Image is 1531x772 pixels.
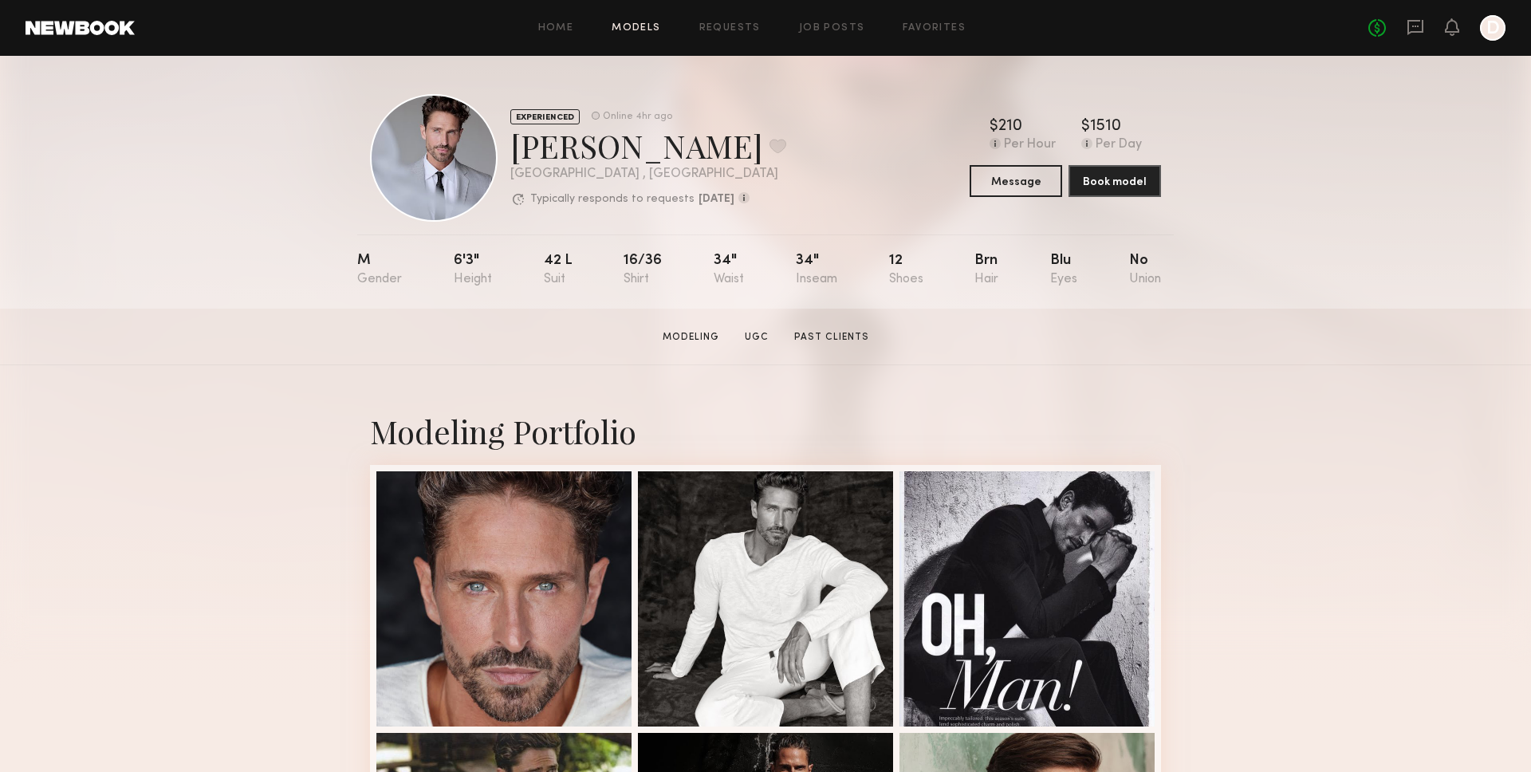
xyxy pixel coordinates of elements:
a: D [1480,15,1505,41]
div: Brn [974,254,998,286]
div: 6'3" [454,254,492,286]
div: Modeling Portfolio [370,410,1161,452]
div: 12 [889,254,923,286]
button: Message [970,165,1062,197]
div: 210 [998,119,1022,135]
div: $ [990,119,998,135]
div: 34" [796,254,837,286]
a: Job Posts [799,23,865,33]
div: 34" [714,254,744,286]
div: Blu [1050,254,1077,286]
a: Home [538,23,574,33]
a: Past Clients [788,330,876,345]
div: 1510 [1090,119,1121,135]
a: Favorites [903,23,966,33]
a: Modeling [656,330,726,345]
button: Book model [1069,165,1161,197]
b: [DATE] [699,194,734,205]
div: [PERSON_NAME] [510,124,786,167]
a: Requests [699,23,761,33]
div: [GEOGRAPHIC_DATA] , [GEOGRAPHIC_DATA] [510,167,786,181]
div: Per Hour [1004,138,1056,152]
div: Per Day [1096,138,1142,152]
div: M [357,254,402,286]
div: EXPERIENCED [510,109,580,124]
div: No [1129,254,1161,286]
p: Typically responds to requests [530,194,695,205]
div: $ [1081,119,1090,135]
a: Models [612,23,660,33]
div: 16/36 [624,254,662,286]
div: 42 l [544,254,573,286]
a: UGC [738,330,775,345]
div: Online 4hr ago [603,112,672,122]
